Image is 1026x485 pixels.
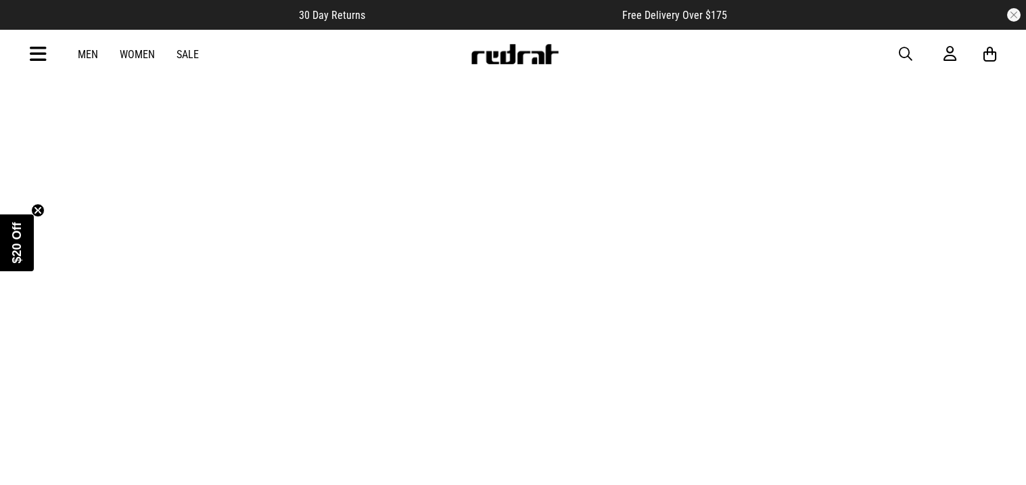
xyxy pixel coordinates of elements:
[177,48,199,61] a: Sale
[31,204,45,217] button: Close teaser
[986,270,1004,300] button: Next slide
[10,222,24,263] span: $20 Off
[78,48,98,61] a: Men
[299,9,365,22] span: 30 Day Returns
[622,9,727,22] span: Free Delivery Over $175
[470,44,559,64] img: Redrat logo
[120,48,155,61] a: Women
[392,8,595,22] iframe: Customer reviews powered by Trustpilot
[22,270,40,300] button: Previous slide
